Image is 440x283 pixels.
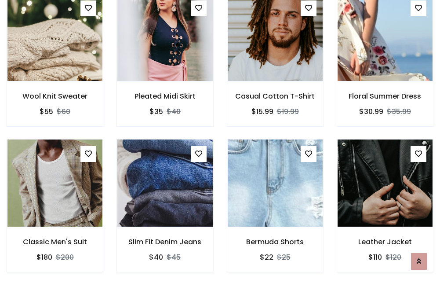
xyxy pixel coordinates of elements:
[277,107,299,117] del: $19.99
[337,92,433,100] h6: Floral Summer Dress
[277,252,291,262] del: $25
[7,238,103,246] h6: Classic Men's Suit
[7,92,103,100] h6: Wool Knit Sweater
[56,252,74,262] del: $200
[359,107,383,116] h6: $30.99
[387,107,411,117] del: $35.99
[260,253,273,261] h6: $22
[36,253,52,261] h6: $180
[337,238,433,246] h6: Leather Jacket
[117,238,213,246] h6: Slim Fit Denim Jeans
[251,107,273,116] h6: $15.99
[57,107,70,117] del: $60
[40,107,53,116] h6: $55
[167,107,181,117] del: $40
[117,92,213,100] h6: Pleated Midi Skirt
[227,238,323,246] h6: Bermuda Shorts
[167,252,181,262] del: $45
[385,252,401,262] del: $120
[368,253,382,261] h6: $110
[149,253,163,261] h6: $40
[227,92,323,100] h6: Casual Cotton T-Shirt
[149,107,163,116] h6: $35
